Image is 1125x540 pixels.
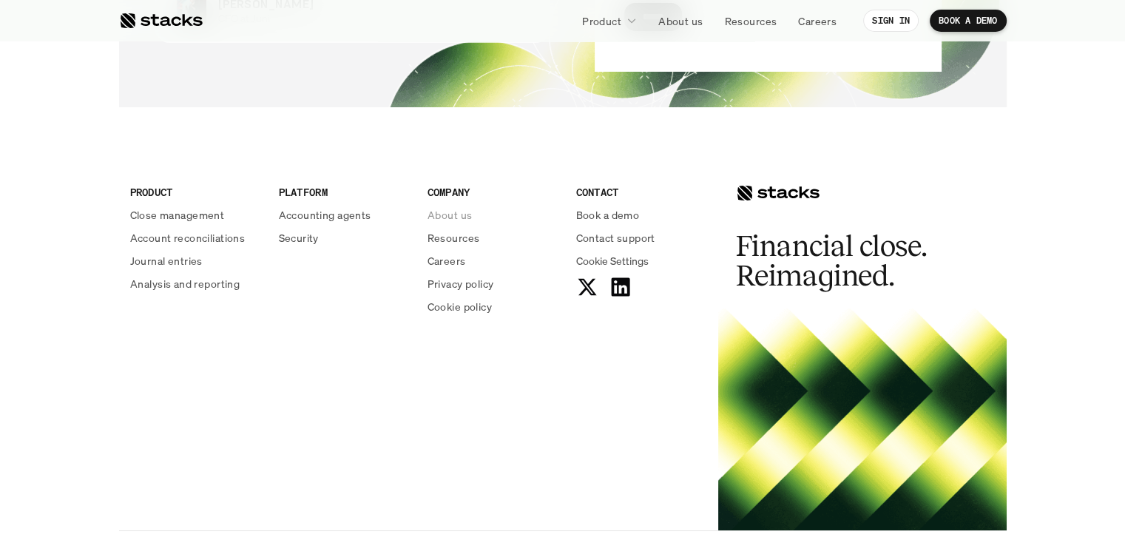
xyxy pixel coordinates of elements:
a: Security [279,230,410,246]
p: Journal entries [130,253,203,269]
p: Careers [428,253,466,269]
p: BOOK A DEMO [939,16,998,26]
p: Analysis and reporting [130,276,240,291]
p: Cookie policy [428,299,492,314]
p: Privacy policy [428,276,494,291]
p: CONTACT [576,184,707,200]
a: Resources [428,230,558,246]
p: Resources [428,230,480,246]
p: Book a demo [576,207,640,223]
a: About us [649,7,712,34]
p: Security [279,230,319,246]
a: Careers [789,7,845,34]
a: Careers [428,253,558,269]
a: Privacy policy [428,276,558,291]
p: COMPANY [428,184,558,200]
p: About us [428,207,472,223]
p: Accounting agents [279,207,371,223]
h2: Financial close. Reimagined. [736,232,958,291]
span: Cookie Settings [576,253,649,269]
p: Careers [798,13,837,29]
button: Cookie Trigger [576,253,649,269]
a: Analysis and reporting [130,276,261,291]
p: PRODUCT [130,184,261,200]
a: Journal entries [130,253,261,269]
p: About us [658,13,703,29]
a: Contact support [576,230,707,246]
a: Cookie policy [428,299,558,314]
p: Resources [724,13,777,29]
a: Privacy Policy [175,342,240,353]
p: Contact support [576,230,655,246]
p: PLATFORM [279,184,410,200]
p: Product [582,13,621,29]
p: Account reconciliations [130,230,246,246]
a: Accounting agents [279,207,410,223]
a: Book a demo [576,207,707,223]
a: Account reconciliations [130,230,261,246]
a: BOOK A DEMO [930,10,1007,32]
a: Resources [715,7,786,34]
p: SIGN IN [872,16,910,26]
a: SIGN IN [863,10,919,32]
a: About us [428,207,558,223]
p: Close management [130,207,225,223]
a: Close management [130,207,261,223]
